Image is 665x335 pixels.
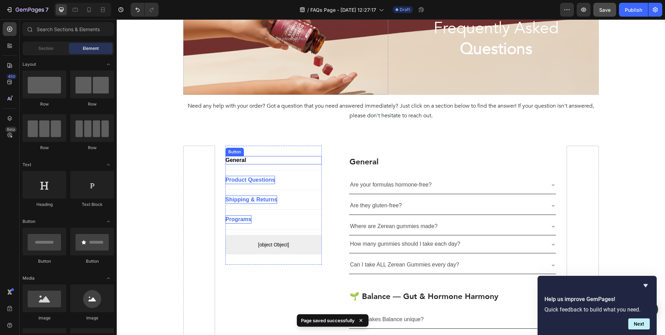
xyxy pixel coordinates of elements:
[3,3,52,17] button: 7
[544,281,650,329] div: Help us improve GemPages!
[7,74,17,79] div: 450
[109,176,160,184] p: Shipping & Returns
[103,216,114,227] span: Toggle open
[232,294,308,306] div: Rich Text Editor. Editing area: main
[310,6,376,13] span: FAQs Page - [DATE] 12:27:17
[70,145,114,151] div: Row
[23,145,66,151] div: Row
[343,19,416,40] strong: Questions
[232,271,440,283] h2: Rich Text Editor. Editing area: main
[131,3,159,17] div: Undo/Redo
[599,7,611,13] span: Save
[23,201,66,208] div: Heading
[23,22,114,36] input: Search Sections & Elements
[400,7,410,13] span: Draft
[232,137,440,148] h2: General
[625,6,642,13] div: Publish
[233,295,307,305] p: What makes Balance unique?
[70,258,114,264] div: Button
[5,127,17,132] div: Beta
[232,160,316,172] div: Rich Text Editor. Editing area: main
[103,273,114,284] span: Toggle open
[23,101,66,107] div: Row
[23,162,31,168] span: Text
[109,137,130,145] a: General
[103,59,114,70] span: Toggle open
[110,129,126,136] div: Button
[109,221,205,229] span: [object Object]
[232,201,322,213] div: Rich Text Editor. Editing area: main
[109,156,158,165] p: Product Questions
[233,202,321,212] p: Where are Zerean gummies made?
[301,317,355,324] p: Page saved successfully
[233,161,315,171] p: Are your formulas hormone-free?
[232,239,344,252] div: Rich Text Editor. Editing area: main
[233,241,343,251] p: Can I take ALL Zerean Gummies every day?
[233,272,439,282] p: 🌱 Balance — Gut & Hormone Harmony
[232,315,321,327] div: Rich Text Editor. Editing area: main
[109,156,158,165] a: Rich Text Editor. Editing area: main
[232,180,286,192] div: Rich Text Editor. Editing area: main
[70,315,114,321] div: Image
[232,219,345,231] div: Rich Text Editor. Editing area: main
[23,218,35,225] span: Button
[628,318,650,329] button: Next question
[233,181,285,191] p: Are they gluten-free?
[117,19,665,335] iframe: Design area
[83,45,99,52] span: Element
[109,196,135,204] p: Programs
[544,295,650,304] h2: Help us improve GemPages!
[23,275,35,281] span: Media
[544,306,650,313] p: Quick feedback to build what you need.
[23,315,66,321] div: Image
[641,281,650,290] button: Hide survey
[109,196,135,204] a: Rich Text Editor. Editing area: main
[71,83,477,100] span: Need any help with your order? Got a question that you need answered immediately? Just click on a...
[109,176,160,184] a: Rich Text Editor. Editing area: main
[307,6,309,13] span: /
[103,159,114,170] span: Toggle open
[619,3,648,17] button: Publish
[23,61,36,67] span: Layout
[233,220,344,230] p: How many gummies should I take each day?
[23,258,66,264] div: Button
[70,101,114,107] div: Row
[38,45,53,52] span: Section
[45,6,48,14] p: 7
[70,201,114,208] div: Text Block
[593,3,616,17] button: Save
